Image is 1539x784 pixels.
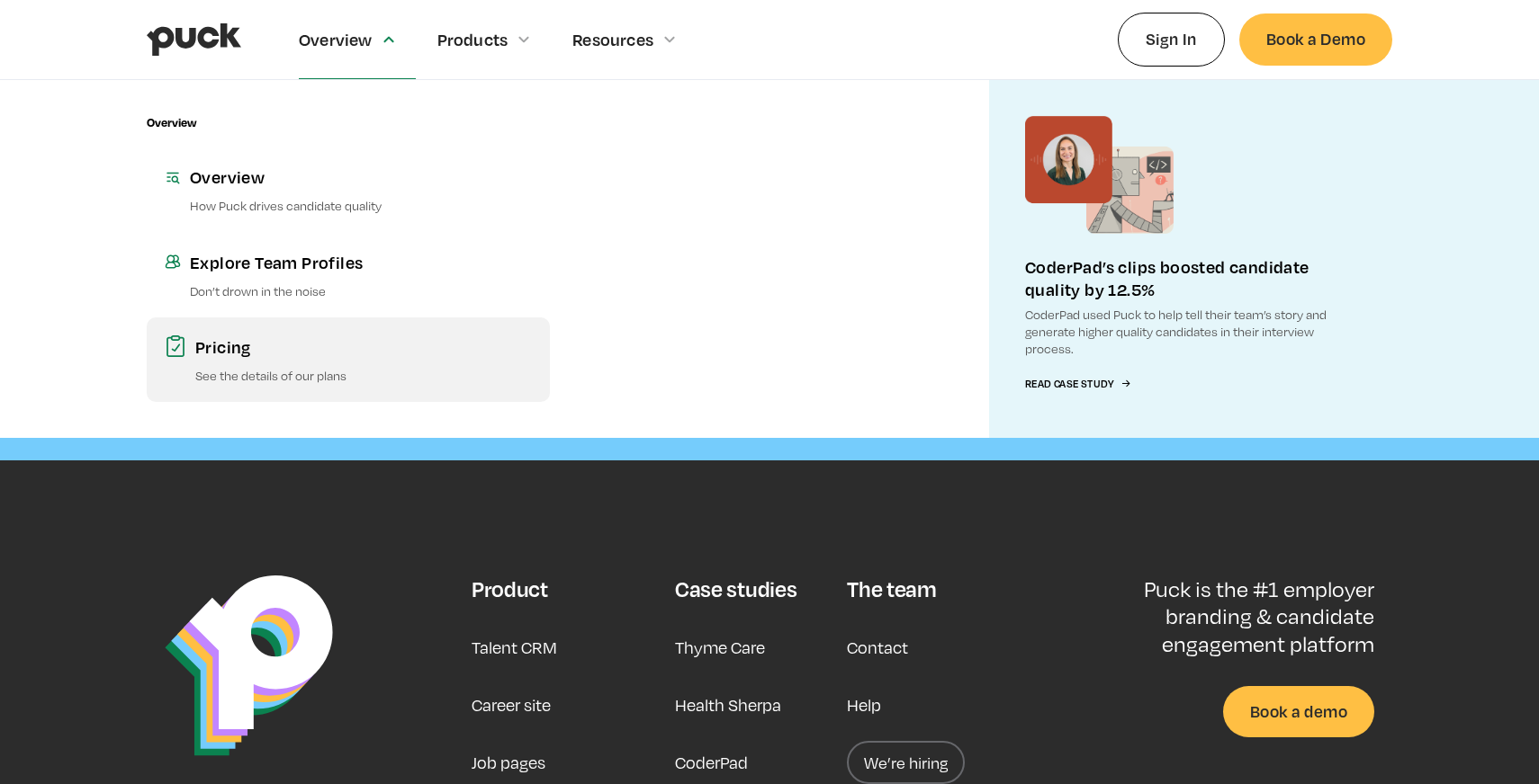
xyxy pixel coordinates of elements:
p: See the details of our plans [195,367,532,384]
div: CoderPad’s clips boosted candidate quality by 12.5% [1025,255,1356,300]
a: Help [847,683,881,726]
a: Contact [847,626,908,669]
div: Case studies [675,575,796,602]
div: Explore Team Profiles [190,251,532,273]
a: OverviewHow Puck drives candidate quality [147,147,550,232]
div: Overview [147,116,196,129]
div: The team [847,575,936,602]
div: Overview [190,165,532,188]
a: Book a demo [1223,686,1374,737]
a: PricingSee the details of our plans [147,317,550,402]
div: Read Case Study [1025,379,1113,390]
p: CoderPad used Puck to help tell their team’s story and generate higher quality candidates in thei... [1025,306,1356,358]
a: Job pages [472,741,545,784]
div: Overview [299,30,373,49]
a: Talent CRM [472,626,557,669]
img: Puck Logo [165,575,333,756]
a: Book a Demo [1239,13,1392,65]
div: Pricing [195,335,532,358]
p: How Puck drives candidate quality [190,197,532,214]
p: Puck is the #1 employer branding & candidate engagement platform [1085,575,1374,657]
div: Products [437,30,508,49]
p: Don’t drown in the noise [190,282,532,299]
a: Health Sherpa [675,683,781,726]
div: Resources [572,30,653,49]
a: We’re hiring [847,741,965,784]
a: Explore Team ProfilesDon’t drown in the noise [147,233,550,317]
a: Thyme Care [675,626,765,669]
a: CoderPad [675,741,748,784]
div: Product [472,575,548,602]
a: Sign In [1118,13,1225,66]
a: Career site [472,683,551,726]
a: CoderPad’s clips boosted candidate quality by 12.5%CoderPad used Puck to help tell their team’s s... [989,80,1392,438]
